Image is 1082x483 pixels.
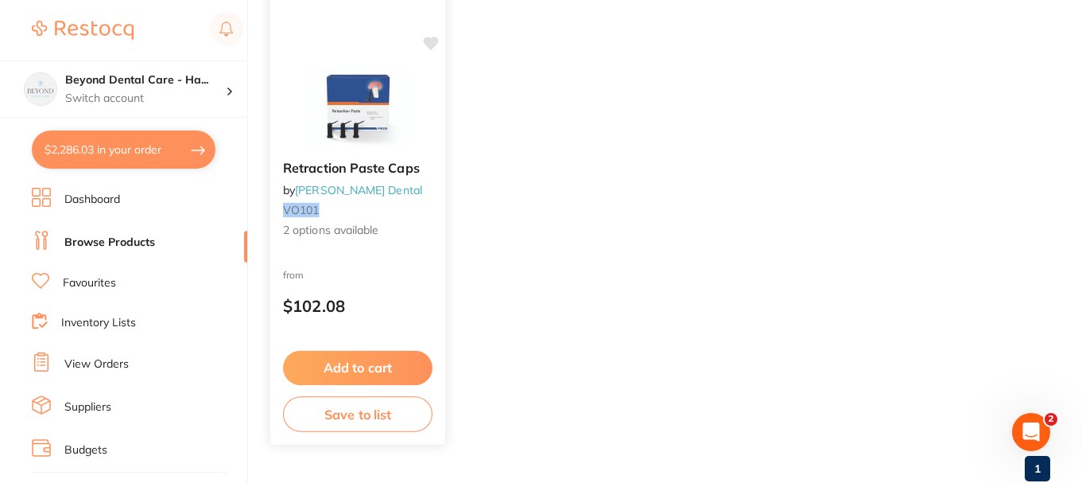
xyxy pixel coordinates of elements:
p: $102.08 [283,297,432,315]
a: Restocq Logo [32,12,134,49]
button: Add to cart [283,351,432,385]
a: Inventory Lists [61,315,136,331]
span: Retraction Paste Caps [283,160,420,176]
a: Budgets [64,442,107,458]
a: Suppliers [64,399,111,415]
a: [PERSON_NAME] Dental [295,183,422,197]
a: Dashboard [64,192,120,208]
b: Retraction Paste Caps [283,161,432,176]
a: View Orders [64,356,129,372]
h4: Beyond Dental Care - Hamilton [65,72,226,88]
span: by [283,183,422,197]
p: Switch account [65,91,226,107]
img: Retraction Paste Caps [305,68,409,148]
span: 2 [1045,413,1057,426]
span: 2 options available [283,223,432,239]
span: from [283,268,304,280]
img: Beyond Dental Care - Hamilton [25,73,56,105]
button: Save to list [283,396,432,432]
button: $2,286.03 in your order [32,130,215,169]
em: VO101 [283,202,319,216]
a: Browse Products [64,235,155,251]
img: Restocq Logo [32,21,134,40]
a: Favourites [63,275,116,291]
iframe: Intercom live chat [1012,413,1050,451]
